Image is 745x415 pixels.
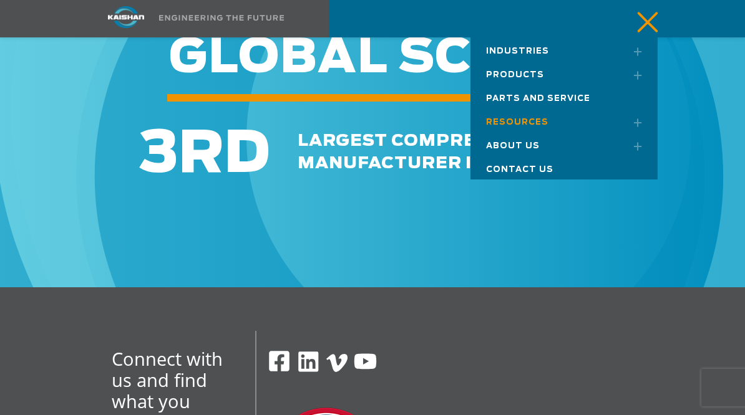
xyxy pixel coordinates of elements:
a: Toggle submenu [617,37,648,65]
a: Toggle submenu [617,132,648,160]
a: Toggle submenu [617,61,648,88]
span: Industries [486,47,549,55]
a: Resources [470,108,658,132]
span: RD [178,126,270,183]
a: Parts and Service [470,85,658,108]
span: Products [486,71,544,79]
span: Contact Us [486,166,553,174]
span: Parts and Service [486,95,590,103]
a: Toggle submenu [617,108,648,136]
img: Engineering the future [159,15,284,21]
img: Youtube [353,350,377,374]
a: Products [470,61,658,85]
span: Resources [486,118,548,126]
img: Facebook [268,350,291,373]
span: About Us [486,142,540,150]
img: Linkedin [296,350,321,374]
span: largest compressor manufacturer in the world [298,133,605,171]
nav: Main menu [470,37,658,179]
a: mobile menu [628,8,649,29]
img: Vimeo [326,354,348,372]
a: Industries [470,37,658,61]
a: Contact Us [470,156,658,179]
a: About Us [470,132,658,156]
span: 3 [140,126,178,183]
img: kaishan logo [79,6,173,28]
